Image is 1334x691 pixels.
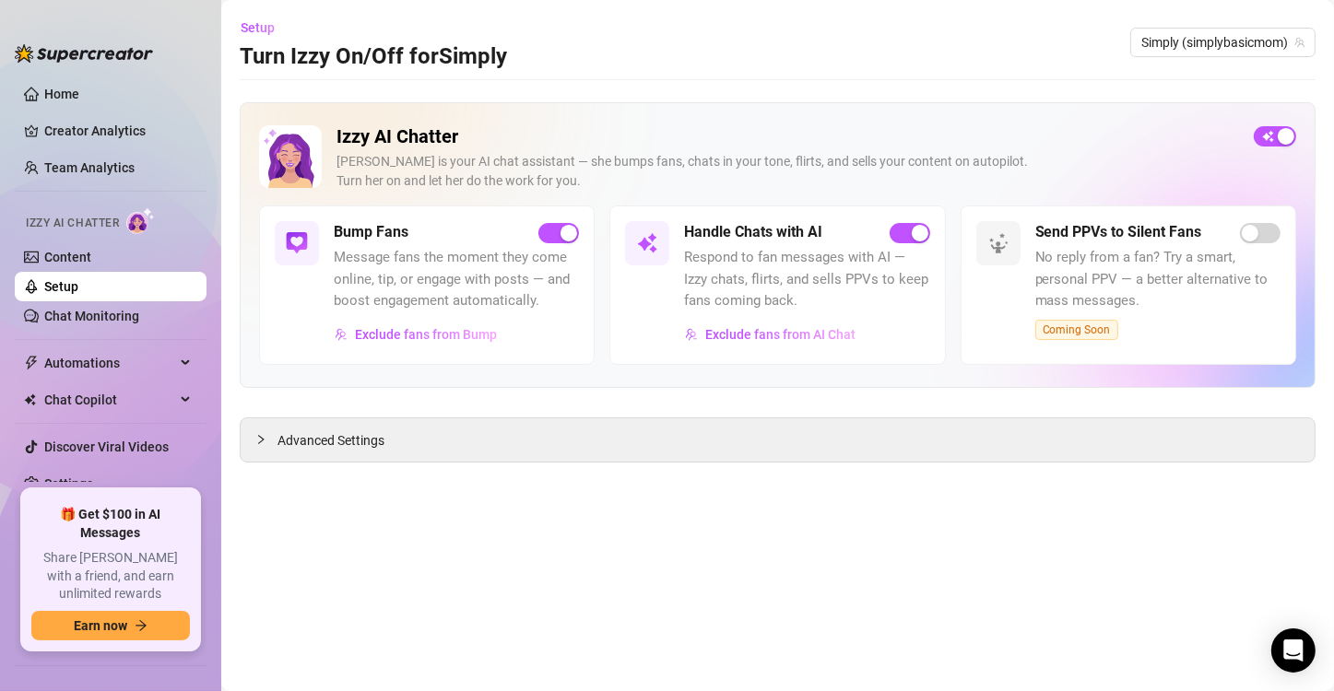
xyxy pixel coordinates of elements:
div: collapsed [255,429,277,450]
span: Advanced Settings [277,430,384,451]
div: Open Intercom Messenger [1271,628,1316,673]
a: Chat Monitoring [44,309,139,323]
span: team [1294,37,1305,48]
a: Team Analytics [44,160,135,175]
img: svg%3e [987,232,1009,254]
span: Setup [241,20,275,35]
a: Discover Viral Videos [44,439,169,454]
span: Earn now [74,618,127,633]
img: AI Chatter [126,207,155,234]
img: svg%3e [685,328,698,341]
span: Exclude fans from Bump [355,327,497,342]
img: Izzy AI Chatter [259,125,322,188]
span: 🎁 Get $100 in AI Messages [31,506,190,542]
img: svg%3e [335,328,348,341]
h3: Turn Izzy On/Off for Simply [240,42,507,72]
span: Exclude fans from AI Chat [705,327,856,342]
span: Izzy AI Chatter [26,215,119,232]
a: Settings [44,476,93,491]
h5: Handle Chats with AI [684,221,822,243]
span: arrow-right [135,619,148,632]
span: collapsed [255,434,266,445]
button: Earn nowarrow-right [31,611,190,640]
h2: Izzy AI Chatter [336,125,1239,148]
button: Exclude fans from AI Chat [684,320,856,349]
a: Home [44,87,79,101]
span: Chat Copilot [44,385,175,415]
button: Exclude fans from Bump [334,320,498,349]
div: [PERSON_NAME] is your AI chat assistant — she bumps fans, chats in your tone, flirts, and sells y... [336,152,1239,191]
img: Chat Copilot [24,393,36,406]
a: Setup [44,279,78,294]
span: Message fans the moment they come online, tip, or engage with posts — and boost engagement automa... [334,247,579,312]
a: Content [44,250,91,264]
span: thunderbolt [24,356,39,370]
img: logo-BBDzfeDw.svg [15,44,153,63]
span: Coming Soon [1035,320,1118,340]
h5: Bump Fans [334,221,408,243]
span: Simply (simplybasicmom) [1141,29,1304,56]
span: Respond to fan messages with AI — Izzy chats, flirts, and sells PPVs to keep fans coming back. [684,247,929,312]
span: No reply from a fan? Try a smart, personal PPV — a better alternative to mass messages. [1035,247,1281,312]
span: Share [PERSON_NAME] with a friend, and earn unlimited rewards [31,549,190,603]
h5: Send PPVs to Silent Fans [1035,221,1202,243]
button: Setup [240,13,289,42]
img: svg%3e [286,232,308,254]
img: svg%3e [636,232,658,254]
span: Automations [44,348,175,378]
a: Creator Analytics [44,116,192,146]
